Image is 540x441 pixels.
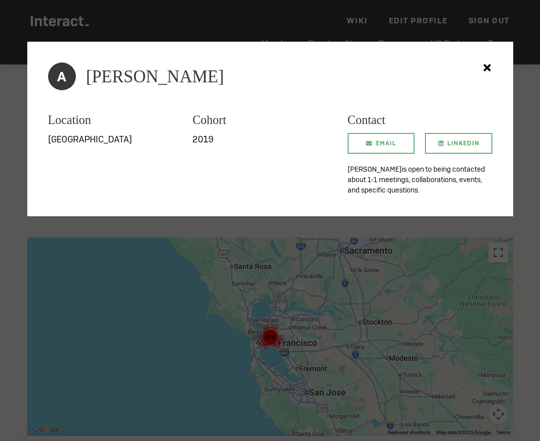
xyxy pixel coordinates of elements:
[192,133,327,146] p: 2019
[48,63,76,90] span: A
[48,111,182,129] h3: Location
[425,133,492,154] a: LinkedIn
[86,68,224,85] span: [PERSON_NAME]
[348,133,415,154] a: Email
[192,111,327,129] h3: Cohort
[376,133,396,154] span: Email
[447,133,480,154] span: LinkedIn
[348,111,492,129] h3: Contact
[348,164,492,195] p: [PERSON_NAME] is open to being contacted about 1-1 meetings, collaborations, events, and specific...
[48,133,182,146] p: [GEOGRAPHIC_DATA]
